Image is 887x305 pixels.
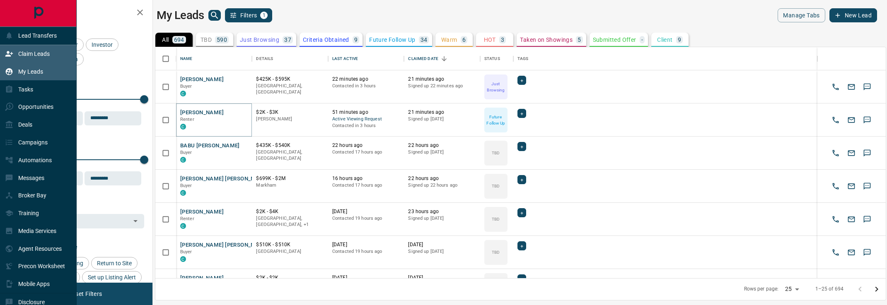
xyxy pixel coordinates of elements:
svg: Email [847,215,856,223]
p: Submitted Offer [593,37,636,43]
button: SMS [861,180,873,192]
p: Signed up [DATE] [408,215,476,222]
p: 21 minutes ago [408,109,476,116]
p: [GEOGRAPHIC_DATA] [256,248,324,255]
svg: Email [847,149,856,157]
button: Call [829,246,842,259]
p: TBD [492,150,500,156]
button: [PERSON_NAME] [180,208,224,216]
p: Contacted 17 hours ago [332,182,400,189]
button: Sort [438,53,450,65]
p: - [641,37,643,43]
button: BABU [PERSON_NAME] [180,142,240,150]
p: Toronto [256,215,324,228]
button: SMS [861,147,873,159]
div: Status [484,47,500,70]
button: SMS [861,246,873,259]
p: Contacted in 3 hours [332,83,400,89]
svg: Call [831,149,840,157]
svg: Sms [863,83,871,91]
svg: Sms [863,248,871,257]
p: [DATE] [332,241,400,248]
button: Email [845,147,858,159]
button: Email [845,114,858,126]
div: Details [256,47,273,70]
p: Taken on Showings [520,37,573,43]
p: Future Follow Up [369,37,415,43]
div: Tags [513,47,817,70]
span: + [520,142,523,151]
p: $2K - $4K [256,208,324,215]
button: [PERSON_NAME] [180,76,224,84]
button: Open [130,215,141,227]
span: 1 [261,12,267,18]
p: 590 [217,37,227,43]
p: $2K - $3K [256,109,324,116]
p: [DATE] [408,274,476,281]
span: Renter [180,117,194,122]
button: Filters1 [225,8,273,22]
div: Status [480,47,513,70]
span: Investor [89,41,116,48]
p: 1–25 of 694 [815,286,843,293]
p: Warm [441,37,457,43]
span: + [520,209,523,217]
button: Email [845,246,858,259]
button: Call [829,180,842,192]
p: TBD [492,216,500,222]
p: 9 [354,37,358,43]
p: Signed up [DATE] [408,149,476,156]
button: Email [845,180,858,192]
div: Investor [86,38,118,51]
p: 22 hours ago [408,175,476,182]
span: + [520,109,523,118]
span: Buyer [180,249,192,255]
div: condos.ca [180,190,186,196]
svg: Sms [863,116,871,124]
p: $2K - $2K [256,274,324,281]
svg: Sms [863,182,871,190]
div: Last Active [328,47,404,70]
h2: Filters [27,8,144,18]
svg: Email [847,182,856,190]
div: + [517,109,526,118]
p: All [162,37,169,43]
button: [PERSON_NAME] [180,109,224,117]
button: Manage Tabs [778,8,825,22]
svg: Call [831,248,840,257]
button: Email [845,81,858,93]
svg: Sms [863,215,871,223]
div: 25 [782,283,802,295]
span: Buyer [180,84,192,89]
div: condos.ca [180,91,186,96]
svg: Email [847,116,856,124]
div: + [517,241,526,250]
p: [DATE] [408,241,476,248]
svg: Call [831,116,840,124]
button: [PERSON_NAME] [PERSON_NAME] [180,175,268,183]
span: Renter [180,216,194,221]
span: + [520,242,523,250]
div: Tags [517,47,529,70]
p: Just Browsing [240,37,279,43]
svg: Email [847,248,856,257]
button: SMS [861,213,873,226]
p: Signed up [DATE] [408,116,476,122]
div: + [517,274,526,283]
p: [DATE] [332,208,400,215]
p: Client [657,37,672,43]
span: + [520,76,523,84]
p: Signed up 22 minutes ago [408,83,476,89]
button: SMS [861,114,873,126]
p: Markham [256,182,324,189]
button: [PERSON_NAME] [180,274,224,282]
p: 22 minutes ago [332,76,400,83]
div: condos.ca [180,256,186,262]
p: Signed up [DATE] [408,248,476,255]
span: Set up Listing Alert [85,274,139,281]
p: Contacted 19 hours ago [332,215,400,222]
span: Buyer [180,183,192,188]
div: Last Active [332,47,358,70]
div: condos.ca [180,124,186,130]
div: Return to Site [91,257,138,269]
